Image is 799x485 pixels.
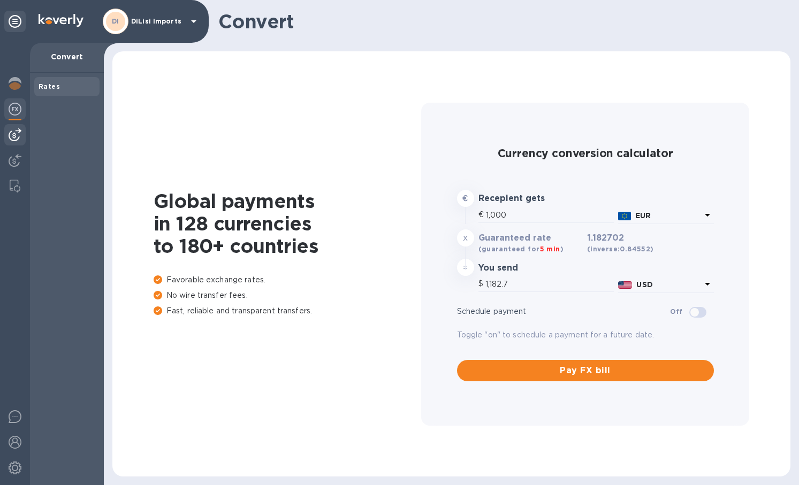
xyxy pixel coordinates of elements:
[486,207,614,223] input: Amount
[9,103,21,116] img: Foreign exchange
[478,207,486,223] div: €
[635,211,651,220] b: EUR
[457,147,714,160] h2: Currency conversion calculator
[466,364,705,377] span: Pay FX bill
[457,229,474,247] div: x
[478,245,564,253] b: (guaranteed for )
[154,305,421,317] p: Fast, reliable and transparent transfers.
[39,51,95,62] p: Convert
[154,290,421,301] p: No wire transfer fees.
[540,245,560,253] span: 5 min
[39,14,83,27] img: Logo
[457,360,714,381] button: Pay FX bill
[457,306,671,317] p: Schedule payment
[39,82,60,90] b: Rates
[4,11,26,32] div: Unpin categories
[636,280,652,289] b: USD
[478,276,485,292] div: $
[485,276,614,292] input: Amount
[154,274,421,286] p: Favorable exchange rates.
[218,10,782,33] h1: Convert
[587,233,654,255] h3: 1.182702
[112,17,119,25] b: DI
[462,194,468,203] strong: €
[457,259,474,276] div: =
[131,18,185,25] p: DiLisi Imports
[670,307,682,315] b: Off
[618,281,633,289] img: USD
[587,245,654,253] b: (inverse: 0.84552 )
[154,190,421,257] h1: Global payments in 128 currencies to 180+ countries
[478,194,583,204] h3: Recepient gets
[478,233,583,243] h3: Guaranteed rate
[478,263,583,273] h3: You send
[457,329,714,341] p: Toggle "on" to schedule a payment for a future date.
